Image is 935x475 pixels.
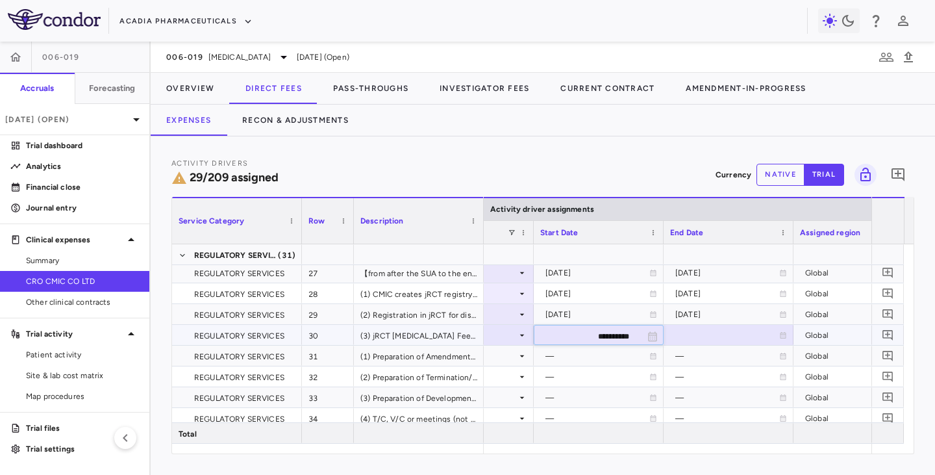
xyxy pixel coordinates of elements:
[545,346,649,366] div: —
[194,346,284,367] span: REGULATORY SERVICES
[805,325,874,346] div: Global
[360,216,404,225] span: Description
[882,412,894,424] svg: Add comment
[26,296,139,308] span: Other clinical contracts
[302,366,354,387] div: 32
[879,347,897,365] button: Add comment
[545,408,649,429] div: —
[424,73,545,104] button: Investigator Fees
[879,305,897,323] button: Add comment
[716,169,751,181] p: Currency
[800,228,860,237] span: Assigned region
[26,276,139,287] span: CRO CMIC CO LTD
[26,255,139,266] span: Summary
[302,283,354,303] div: 28
[887,164,909,186] button: Add comment
[890,167,906,183] svg: Add comment
[879,326,897,344] button: Add comment
[297,51,349,63] span: [DATE] (Open)
[805,263,874,283] div: Global
[882,266,894,279] svg: Add comment
[302,408,354,428] div: 34
[194,263,284,284] span: REGULATORY SERVICES
[645,329,660,344] button: Choose date, selected date is Aug 21, 2025
[194,388,284,409] span: REGULATORY SERVICES
[171,159,248,168] span: Activity Drivers
[302,263,354,283] div: 27
[849,164,877,186] span: Lock grid
[26,349,139,361] span: Patient activity
[26,422,139,434] p: Trial files
[308,216,325,225] span: Row
[879,264,897,281] button: Add comment
[302,346,354,366] div: 31
[278,245,295,266] span: (31)
[882,370,894,383] svg: Add comment
[675,366,779,387] div: —
[89,83,136,94] h6: Forecasting
[179,424,197,444] span: Total
[166,52,203,62] span: 006-019
[756,164,804,186] button: native
[879,409,897,427] button: Add comment
[879,368,897,385] button: Add comment
[805,366,874,387] div: Global
[805,387,874,408] div: Global
[879,285,897,302] button: Add comment
[194,245,277,266] span: REGULATORY SERVICES
[805,346,874,366] div: Global
[26,328,123,340] p: Trial activity
[230,73,318,104] button: Direct Fees
[8,9,101,30] img: logo-full-SnFGN8VE.png
[545,366,649,387] div: —
[26,140,139,151] p: Trial dashboard
[675,263,779,283] div: [DATE]
[545,263,649,283] div: [DATE]
[675,408,779,429] div: —
[179,216,244,225] span: Service Category
[354,346,484,366] div: (1) Preparation of Amendment CTNs
[302,325,354,345] div: 30
[804,164,844,186] button: trial
[670,228,703,237] span: End Date
[26,202,139,214] p: Journal entry
[545,387,649,408] div: —
[208,51,271,63] span: [MEDICAL_DATA]
[879,389,897,406] button: Add comment
[675,387,779,408] div: —
[194,367,284,388] span: REGULATORY SERVICES
[805,304,874,325] div: Global
[194,305,284,326] span: REGULATORY SERVICES
[670,73,821,104] button: Amendment-In-Progress
[26,234,123,246] p: Clinical expenses
[354,325,484,345] div: (3) jRCT [MEDICAL_DATA] Fee (handling the inquiries from jRCT and externals, and etc.)
[354,387,484,407] div: (3) Preparation of Development Discontinuation Notice
[675,304,779,325] div: [DATE]
[302,387,354,407] div: 33
[882,308,894,320] svg: Add comment
[545,304,649,325] div: [DATE]
[26,370,139,381] span: Site & lab cost matrix
[882,287,894,300] svg: Add comment
[302,304,354,324] div: 29
[194,284,284,305] span: REGULATORY SERVICES
[26,181,139,193] p: Financial close
[151,105,227,136] button: Expenses
[882,391,894,404] svg: Add comment
[26,443,139,455] p: Trial settings
[545,73,670,104] button: Current Contract
[5,114,129,125] p: [DATE] (Open)
[545,283,649,304] div: [DATE]
[805,408,874,429] div: Global
[805,283,874,304] div: Global
[540,228,579,237] span: Start Date
[194,326,284,346] span: REGULATORY SERVICES
[190,169,279,186] h6: 29/209 assigned
[151,73,230,104] button: Overview
[354,304,484,324] div: (2) Registration in jRCT for disclosure of Clinical Trial Information [Japanese & English for ini...
[354,366,484,387] div: (2) Preparation of Termination/Completion CTNs
[194,409,284,430] span: REGULATORY SERVICES
[675,346,779,366] div: —
[42,52,79,62] span: 006-019
[20,83,54,94] h6: Accruals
